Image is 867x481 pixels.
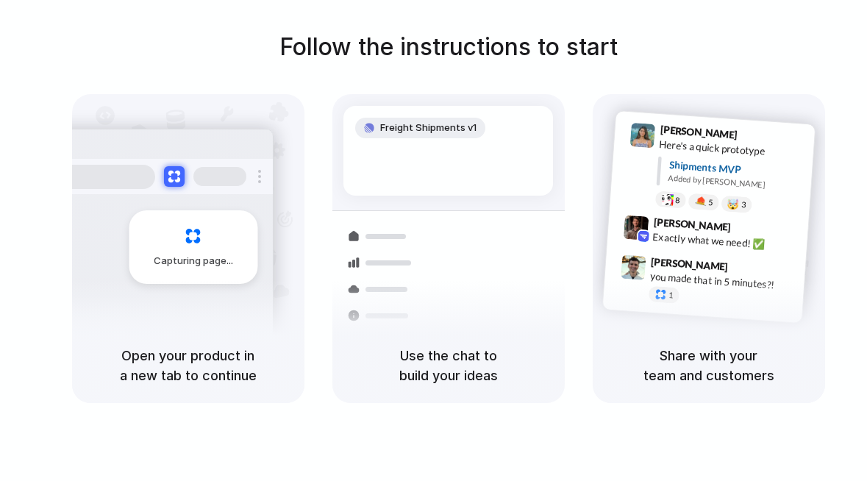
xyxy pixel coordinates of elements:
span: [PERSON_NAME] [660,121,738,143]
span: Freight Shipments v1 [380,121,477,135]
span: Capturing page [154,254,235,268]
div: you made that in 5 minutes?! [649,269,796,294]
div: Shipments MVP [668,157,804,182]
h1: Follow the instructions to start [279,29,618,65]
span: 9:47 AM [732,260,763,278]
span: 9:41 AM [741,129,771,146]
div: Added by [PERSON_NAME] [668,172,803,193]
span: 8 [674,196,679,204]
div: 🤯 [727,199,739,210]
h5: Use the chat to build your ideas [350,346,547,385]
span: 5 [707,199,713,207]
span: 9:42 AM [735,221,765,239]
h5: Share with your team and customers [610,346,807,385]
span: 3 [741,201,746,209]
span: 1 [668,291,673,299]
span: [PERSON_NAME] [650,254,728,275]
div: Exactly what we need! ✅ [652,229,799,254]
h5: Open your product in a new tab to continue [90,346,287,385]
div: Here's a quick prototype [658,137,805,162]
span: [PERSON_NAME] [653,214,731,235]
